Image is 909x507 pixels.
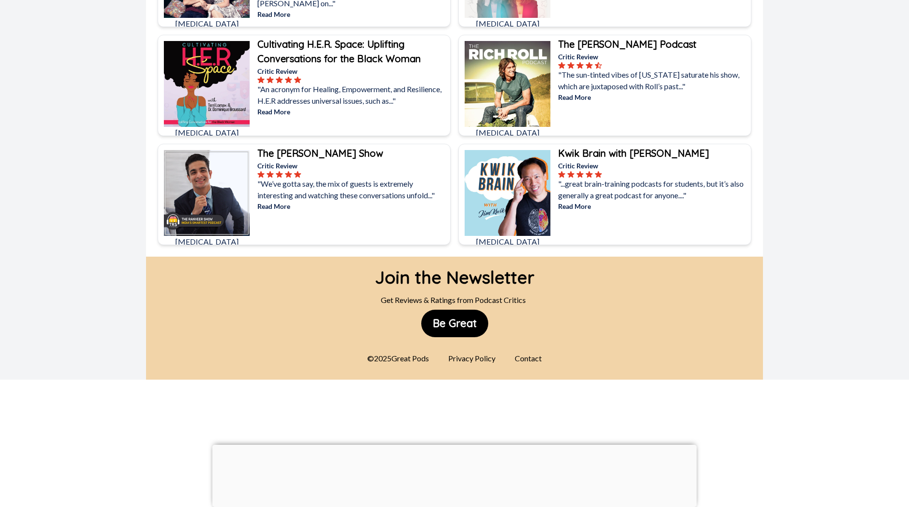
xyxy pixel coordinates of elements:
iframe: Advertisement [213,445,697,505]
p: Critic Review [257,66,448,76]
p: Read More [257,201,448,211]
p: [MEDICAL_DATA] [164,18,250,29]
div: Join the Newsletter [375,257,535,290]
img: The Rich Roll Podcast [465,41,550,127]
b: Kwik Brain with [PERSON_NAME] [558,147,709,159]
p: "The sun-tinted vibes of [US_STATE] saturate his show, which are juxtaposed with Roll’s past..." [558,69,749,92]
p: Read More [558,92,749,102]
div: Contact [509,349,548,368]
iframe: Advertisement [165,384,744,428]
p: Read More [257,107,448,117]
a: The Rich Roll Podcast[MEDICAL_DATA]The [PERSON_NAME] PodcastCritic Review"The sun-tinted vibes of... [458,35,751,136]
a: Cultivating H.E.R. Space: Uplifting Conversations for the Black Woman[MEDICAL_DATA]Cultivating H.... [158,35,451,136]
p: Critic Review [558,52,749,62]
div: Privacy Policy [442,349,501,368]
button: Be Great [421,310,488,337]
img: Cultivating H.E.R. Space: Uplifting Conversations for the Black Woman [164,41,250,127]
p: "An acronym for Healing, Empowerment, and Resilience, H.E.R addresses universal issues, such as..." [257,83,448,107]
p: Read More [257,9,448,19]
p: Critic Review [257,161,448,171]
p: [MEDICAL_DATA] [465,236,550,247]
img: Kwik Brain with Jim Kwik [465,150,550,236]
p: [MEDICAL_DATA] [164,127,250,138]
img: The Ranveer Show [164,150,250,236]
p: Critic Review [558,161,749,171]
div: © 2025 Great Pods [361,349,435,368]
p: "...great brain-training podcasts for students, but it’s also generally a great podcast for anyon... [558,178,749,201]
p: "We’ve gotta say, the mix of guests is extremely interesting and watching these conversations unf... [257,178,448,201]
b: Cultivating H.E.R. Space: Uplifting Conversations for the Black Woman [257,38,421,65]
b: The [PERSON_NAME] Podcast [558,38,696,50]
a: The Ranveer Show[MEDICAL_DATA]The [PERSON_NAME] ShowCritic Review"We’ve gotta say, the mix of gue... [158,144,451,245]
p: [MEDICAL_DATA] [465,18,550,29]
div: Get Reviews & Ratings from Podcast Critics [375,290,535,310]
a: Kwik Brain with Jim Kwik[MEDICAL_DATA]Kwik Brain with [PERSON_NAME]Critic Review"...great brain-t... [458,144,751,245]
p: [MEDICAL_DATA] [164,236,250,247]
p: [MEDICAL_DATA] [465,127,550,138]
p: Read More [558,201,749,211]
b: The [PERSON_NAME] Show [257,147,383,159]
